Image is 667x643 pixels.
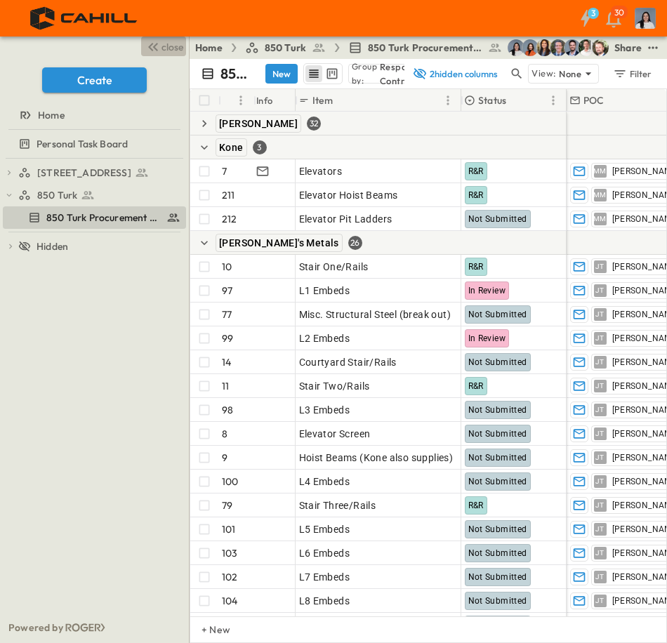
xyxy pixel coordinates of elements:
div: Info [253,89,296,112]
span: Home [38,108,65,122]
span: JT [595,481,605,482]
div: Share [614,41,642,55]
span: Courtyard Stair/Rails [299,355,397,369]
span: JT [595,457,605,458]
div: 850 Turk Procurement Logtest [3,206,186,229]
span: Elevator Pit Ladders [299,212,392,226]
p: Group by: [352,60,377,88]
p: View: [531,66,556,81]
span: Not Submitted [468,477,527,486]
span: L5 Embeds [299,522,350,536]
p: 103 [222,546,238,560]
a: 850 Turk Procurement Log [348,41,502,55]
span: Kone [219,142,244,153]
p: 30 [614,7,624,18]
button: Menu [232,92,249,109]
button: test [645,39,661,56]
span: L8 Embeds [299,594,350,608]
span: L1 Embeds [299,284,350,298]
span: MM [593,194,607,195]
span: JT [595,385,605,386]
p: 11 [222,379,229,393]
span: 850 Turk [37,188,77,202]
p: 102 [222,570,238,584]
span: JT [595,433,605,434]
button: Sort [607,93,623,108]
div: [STREET_ADDRESS]test [3,161,186,184]
button: Menu [440,92,456,109]
span: MM [593,218,607,219]
img: Cindy De Leon (cdeleon@cahill-sf.com) [508,39,524,56]
p: Responsible Contractor [380,60,432,88]
span: JT [595,576,605,577]
p: 10 [222,260,232,274]
p: Status [478,93,506,107]
span: 850 Turk Procurement Log [368,41,482,55]
p: 97 [222,284,232,298]
div: 850 Turktest [3,184,186,206]
div: # [218,89,253,112]
span: Not Submitted [468,596,527,606]
h6: 3 [591,8,595,19]
div: Personal Task Boardtest [3,133,186,155]
span: [PERSON_NAME]'s Metals [219,237,339,248]
button: Filter [607,64,656,84]
span: [STREET_ADDRESS] [37,166,131,180]
a: Personal Task Board [3,134,183,154]
span: JT [595,409,605,410]
span: R&R [468,262,484,272]
span: Not Submitted [468,572,527,582]
p: + New [202,623,210,637]
p: POC [583,93,605,107]
button: New [265,64,298,84]
a: Home [195,41,223,55]
span: Personal Task Board [37,137,128,151]
img: Profile Picture [635,8,656,29]
button: 2hidden columns [404,64,506,84]
span: 850 Turk [265,41,306,55]
img: Jared Salin (jsalin@cahill-sf.com) [550,39,567,56]
p: 14 [222,355,231,369]
nav: breadcrumbs [195,41,510,55]
span: Hoist Beams (Kone also supplies) [299,451,454,465]
img: Kim Bowen (kbowen@cahill-sf.com) [536,39,553,56]
span: Misc. Structural Steel (break out) [299,307,451,321]
span: JT [595,290,605,291]
div: 26 [348,236,362,250]
span: JT [595,266,605,267]
p: 100 [222,475,239,489]
a: 850 Turk [245,41,326,55]
p: 101 [222,522,236,536]
img: Stephanie McNeill (smcneill@cahill-sf.com) [522,39,539,56]
div: 32 [307,117,321,131]
img: 4f72bfc4efa7236828875bac24094a5ddb05241e32d018417354e964050affa1.png [17,4,152,33]
p: 850 Turk Procurement Log [220,64,249,84]
span: R&R [468,501,484,510]
span: L6 Embeds [299,546,350,560]
a: [STREET_ADDRESS] [18,163,183,183]
button: Sort [224,93,239,108]
div: table view [303,63,343,84]
span: Not Submitted [468,357,527,367]
p: 79 [222,498,232,512]
span: L2 Embeds [299,331,350,345]
p: Item [312,93,333,107]
span: L4 Embeds [299,475,350,489]
img: Kyle Baltes (kbaltes@cahill-sf.com) [578,39,595,56]
span: L7 Embeds [299,570,350,584]
button: Sort [336,93,351,108]
span: In Review [468,286,506,296]
span: Not Submitted [468,214,527,224]
span: close [161,40,183,54]
img: Casey Kasten (ckasten@cahill-sf.com) [564,39,581,56]
button: Create [42,67,147,93]
span: Stair Three/Rails [299,498,376,512]
p: 98 [222,403,233,417]
span: Elevator Screen [299,427,371,441]
span: Not Submitted [468,429,527,439]
p: 211 [222,188,235,202]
